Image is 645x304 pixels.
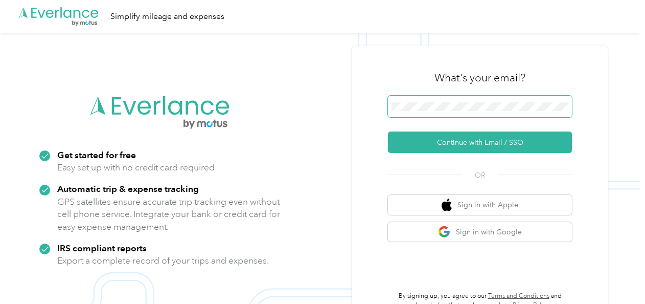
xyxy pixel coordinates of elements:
[57,196,281,233] p: GPS satellites ensure accurate trip tracking even without cell phone service. Integrate your bank...
[388,222,572,242] button: google logoSign in with Google
[488,292,549,300] a: Terms and Conditions
[57,243,147,253] strong: IRS compliant reports
[57,149,136,160] strong: Get started for free
[57,183,199,194] strong: Automatic trip & expense tracking
[442,199,452,211] img: apple logo
[438,226,451,238] img: google logo
[110,10,224,23] div: Simplify mileage and expenses
[57,254,269,267] p: Export a complete record of your trips and expenses.
[388,132,572,153] button: Continue with Email / SSO
[462,170,498,181] span: OR
[57,161,215,174] p: Easy set up with no credit card required
[388,195,572,215] button: apple logoSign in with Apple
[434,71,525,85] h3: What's your email?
